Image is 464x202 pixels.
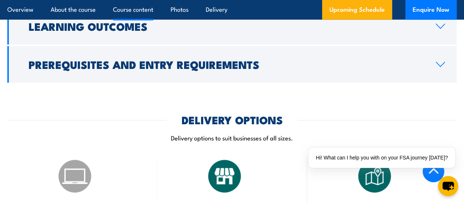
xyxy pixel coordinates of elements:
h2: Learning Outcomes [29,21,424,31]
button: chat-button [438,176,458,196]
a: Prerequisites and Entry Requirements [7,46,457,83]
p: Delivery options to suit businesses of all sizes. [7,133,457,142]
h2: DELIVERY OPTIONS [182,115,283,124]
h2: Prerequisites and Entry Requirements [29,59,424,69]
div: Hi! What can I help you with on your FSA journey [DATE]? [308,147,455,168]
a: Learning Outcomes [7,8,457,45]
